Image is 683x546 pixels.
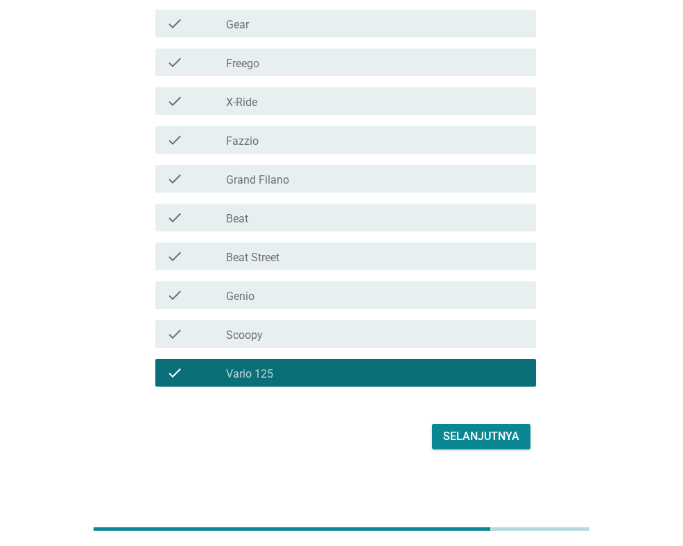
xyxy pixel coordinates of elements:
label: Gear [226,18,249,32]
label: Genio [226,290,254,303]
i: check [166,170,183,187]
i: check [166,209,183,226]
i: check [166,248,183,265]
label: Grand Filano [226,173,289,187]
label: Beat [226,212,248,226]
i: check [166,326,183,342]
button: Selanjutnya [432,424,530,449]
i: check [166,15,183,32]
i: check [166,364,183,381]
i: check [166,54,183,71]
div: Selanjutnya [443,428,519,445]
label: Freego [226,57,259,71]
label: X-Ride [226,96,257,109]
label: Beat Street [226,251,279,265]
label: Fazzio [226,134,259,148]
i: check [166,132,183,148]
label: Scoopy [226,328,263,342]
label: Vario 125 [226,367,273,381]
i: check [166,287,183,303]
i: check [166,93,183,109]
